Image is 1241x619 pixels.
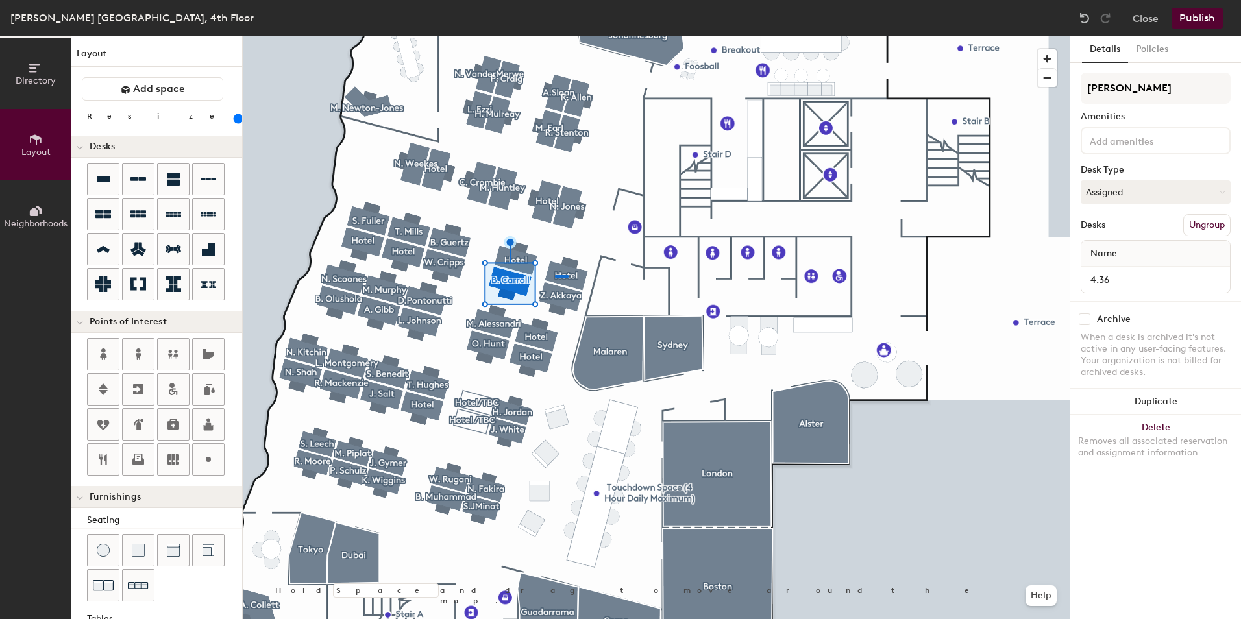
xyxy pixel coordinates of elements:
div: Archive [1097,314,1131,324]
button: Couch (middle) [157,534,190,566]
button: DeleteRemoves all associated reservation and assignment information [1070,415,1241,472]
div: Desk Type [1081,165,1231,175]
button: Add space [82,77,223,101]
span: Layout [21,147,51,158]
img: Stool [97,544,110,557]
img: Undo [1078,12,1091,25]
input: Add amenities [1087,132,1204,148]
button: Close [1133,8,1159,29]
span: Add space [133,82,185,95]
span: Desks [90,141,115,152]
button: Stool [87,534,119,566]
img: Redo [1099,12,1112,25]
img: Couch (x3) [128,576,149,596]
span: Directory [16,75,56,86]
div: [PERSON_NAME] [GEOGRAPHIC_DATA], 4th Floor [10,10,254,26]
img: Couch (middle) [167,544,180,557]
button: Help [1026,585,1057,606]
div: Desks [1081,220,1105,230]
button: Ungroup [1183,214,1231,236]
input: Unnamed desk [1084,271,1227,289]
img: Couch (corner) [202,544,215,557]
h1: Layout [71,47,242,67]
span: Name [1084,242,1124,265]
div: Amenities [1081,112,1231,122]
div: When a desk is archived it's not active in any user-facing features. Your organization is not bil... [1081,332,1231,378]
span: Furnishings [90,492,141,502]
button: Cushion [122,534,154,566]
button: Couch (corner) [192,534,225,566]
button: Policies [1128,36,1176,63]
button: Assigned [1081,180,1231,204]
div: Removes all associated reservation and assignment information [1078,435,1233,459]
span: Neighborhoods [4,218,68,229]
img: Cushion [132,544,145,557]
button: Couch (x3) [122,569,154,601]
div: Seating [87,513,242,528]
button: Couch (x2) [87,569,119,601]
img: Couch (x2) [93,575,114,596]
button: Publish [1172,8,1223,29]
button: Details [1082,36,1128,63]
span: Points of Interest [90,317,167,327]
button: Duplicate [1070,389,1241,415]
div: Resize [87,111,230,121]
